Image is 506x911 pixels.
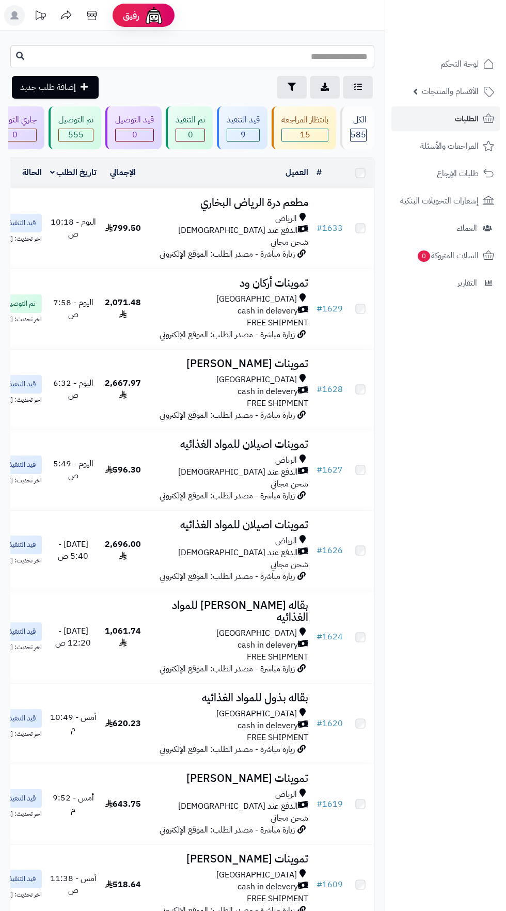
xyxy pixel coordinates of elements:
[437,166,479,181] span: طلبات الإرجاع
[105,878,141,891] span: 518.64
[317,166,322,179] a: #
[282,129,328,141] span: 15
[338,106,376,149] a: الكل585
[281,114,328,126] div: بانتظار المراجعة
[105,798,141,810] span: 643.75
[391,189,500,213] a: إشعارات التحويلات البنكية
[440,57,479,71] span: لوحة التحكم
[247,892,308,905] span: FREE SHIPMENT
[160,663,295,675] span: زيارة مباشرة - مصدر الطلب: الموقع الإلكتروني
[103,106,164,149] a: قيد التوصيل 0
[9,793,36,804] span: قيد التنفيذ
[275,535,297,547] span: الرياض
[317,464,322,476] span: #
[317,631,322,643] span: #
[20,81,76,93] span: إضافة طلب جديد
[247,397,308,410] span: FREE SHIPMENT
[149,358,308,370] h3: تموينات [PERSON_NAME]
[105,625,141,649] span: 1,061.74
[227,114,260,126] div: قيد التنفيذ
[227,129,259,141] span: 9
[271,558,308,571] span: شحن مجاني
[317,222,322,234] span: #
[51,216,96,240] span: اليوم - 10:18 ص
[418,250,430,262] span: 0
[247,731,308,744] span: FREE SHIPMENT
[116,129,153,141] span: 0
[53,458,93,482] span: اليوم - 5:49 ص
[247,651,308,663] span: FREE SHIPMENT
[271,812,308,824] span: شحن مجاني
[216,627,297,639] span: [GEOGRAPHIC_DATA]
[105,464,141,476] span: 596.30
[176,114,205,126] div: تم التنفيذ
[9,218,36,228] span: قيد التنفيذ
[160,743,295,756] span: زيارة مباشرة - مصدر الطلب: الموقع الإلكتروني
[144,5,164,26] img: ai-face.png
[391,271,500,295] a: التقارير
[53,296,93,321] span: اليوم - 7:58 ص
[176,129,204,141] span: 0
[317,631,343,643] a: #1624
[216,708,297,720] span: [GEOGRAPHIC_DATA]
[164,106,215,149] a: تم التنفيذ 0
[105,296,141,321] span: 2,071.48
[9,379,36,389] span: قيد التنفيذ
[149,692,308,704] h3: بقاله بذول للمواد الغذائيه
[457,221,477,235] span: العملاء
[247,317,308,329] span: FREE SHIPMENT
[317,544,343,557] a: #1626
[149,600,308,623] h3: بقاله [PERSON_NAME] للمواد الغذائيه
[110,166,136,179] a: الإجمالي
[12,76,99,99] a: إضافة طلب جديد
[317,383,343,396] a: #1628
[115,114,154,126] div: قيد التوصيل
[317,464,343,476] a: #1627
[275,789,297,800] span: الرياض
[160,409,295,421] span: زيارة مباشرة - مصدر الطلب: الموقع الإلكتروني
[317,798,343,810] a: #1619
[9,713,36,724] span: قيد التنفيذ
[9,460,36,470] span: قيد التنفيذ
[160,328,295,341] span: زيارة مباشرة - مصدر الطلب: الموقع الإلكتروني
[50,872,97,897] span: أمس - 11:38 ص
[391,243,500,268] a: السلات المتروكة0
[5,299,36,309] span: تم التوصيل
[238,720,298,732] span: cash in delevery
[123,9,139,22] span: رفيق
[271,236,308,248] span: شحن مجاني
[55,625,91,649] span: [DATE] - 12:20 ص
[391,134,500,159] a: المراجعات والأسئلة
[9,540,36,550] span: قيد التنفيذ
[391,216,500,241] a: العملاء
[160,824,295,836] span: زيارة مباشرة - مصدر الطلب: الموقع الإلكتروني
[436,29,496,51] img: logo-2.png
[105,717,141,730] span: 620.23
[400,194,479,208] span: إشعارات التحويلات البنكية
[149,197,308,209] h3: مطعم درة الرياض البخاري
[215,106,270,149] a: قيد التنفيذ 9
[216,869,297,881] span: [GEOGRAPHIC_DATA]
[391,161,500,186] a: طلبات الإرجاع
[422,84,479,99] span: الأقسام والمنتجات
[149,853,308,865] h3: تموينات [PERSON_NAME]
[178,547,298,559] span: الدفع عند [DEMOGRAPHIC_DATA]
[455,112,479,126] span: الطلبات
[270,106,338,149] a: بانتظار المراجعة 15
[9,874,36,884] span: قيد التنفيذ
[271,478,308,490] span: شحن مجاني
[59,129,93,141] span: 555
[238,881,298,893] span: cash in delevery
[178,800,298,812] span: الدفع عند [DEMOGRAPHIC_DATA]
[149,277,308,289] h3: تموينات أركان ود
[22,166,42,179] a: الحالة
[317,717,322,730] span: #
[317,222,343,234] a: #1633
[178,225,298,237] span: الدفع عند [DEMOGRAPHIC_DATA]
[317,878,322,891] span: #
